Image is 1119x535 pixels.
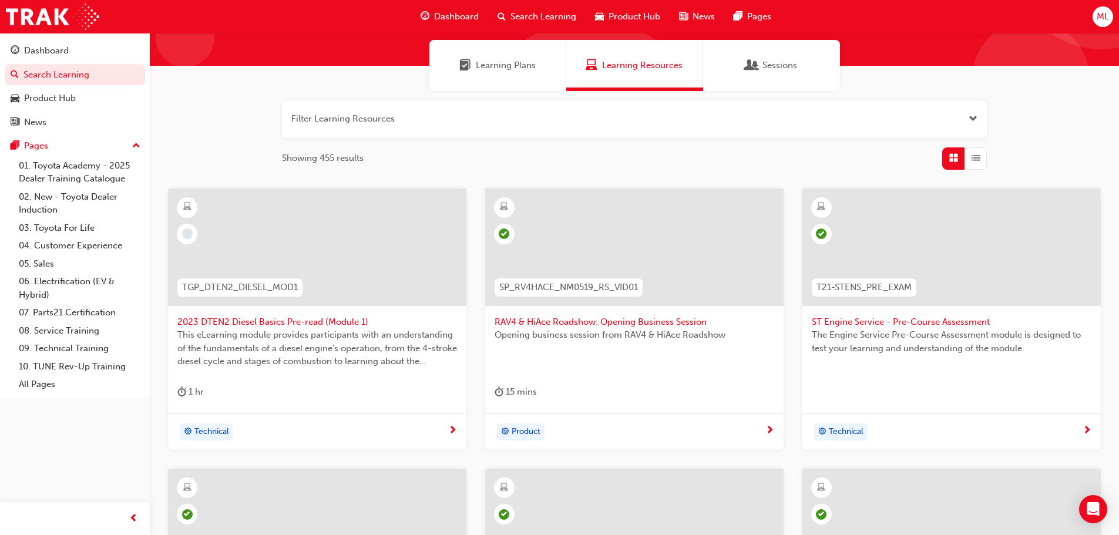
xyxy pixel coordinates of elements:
a: 05. Sales [14,255,145,273]
span: learningResourceType_ELEARNING-icon [500,200,508,215]
span: Technical [194,425,229,439]
span: news-icon [679,9,688,24]
a: T21-STENS_PRE_EXAMST Engine Service - Pre-Course AssessmentThe Engine Service Pre-Course Assessme... [802,189,1101,450]
span: Sessions [762,59,797,72]
span: news-icon [11,117,19,128]
button: Pages [5,135,145,157]
a: TGP_DTEN2_DIESEL_MOD12023 DTEN2 Diesel Basics Pre-read (Module 1)This eLearning module provides p... [168,189,466,450]
span: Search Learning [510,10,576,23]
span: learningResourceType_ELEARNING-icon [500,480,508,496]
span: pages-icon [734,9,742,24]
span: ML [1097,10,1109,23]
a: guage-iconDashboard [411,5,488,29]
span: search-icon [498,9,506,24]
div: Open Intercom Messenger [1079,495,1107,523]
a: News [5,112,145,133]
span: Product [512,425,540,439]
span: target-icon [184,425,192,440]
span: The Engine Service Pre-Course Assessment module is designed to test your learning and understandi... [812,328,1091,355]
a: pages-iconPages [724,5,781,29]
span: guage-icon [11,46,19,56]
a: SP_RV4HACE_NM0519_RS_VID01RAV4 & HiAce Roadshow: Opening Business SessionOpening business session... [485,189,784,450]
span: learningRecordVerb_PASS-icon [499,228,509,239]
span: 2023 DTEN2 Diesel Basics Pre-read (Module 1) [177,315,457,329]
a: 02. New - Toyota Dealer Induction [14,188,145,219]
span: List [972,152,980,165]
div: Dashboard [24,44,69,58]
a: Dashboard [5,40,145,62]
span: ST Engine Service - Pre-Course Assessment [812,315,1091,329]
a: Learning PlansLearning Plans [429,40,566,91]
span: learningResourceType_ELEARNING-icon [817,200,825,215]
div: 1 hr [177,385,204,399]
span: Showing 455 results [282,152,364,165]
a: 01. Toyota Academy - 2025 Dealer Training Catalogue [14,157,145,188]
span: Grid [949,152,958,165]
div: 15 mins [495,385,537,399]
div: Product Hub [24,92,76,105]
span: next-icon [448,426,457,436]
span: target-icon [818,425,826,440]
a: car-iconProduct Hub [586,5,670,29]
span: learningResourceType_ELEARNING-icon [183,480,191,496]
span: next-icon [1083,426,1091,436]
a: 09. Technical Training [14,339,145,358]
span: News [693,10,715,23]
a: 04. Customer Experience [14,237,145,255]
span: Learning Plans [459,59,471,72]
img: Trak [6,4,99,30]
span: Learning Resources [586,59,597,72]
span: learningResourceType_ELEARNING-icon [817,480,825,496]
span: guage-icon [421,9,429,24]
span: up-icon [132,139,140,154]
span: next-icon [765,426,774,436]
a: search-iconSearch Learning [488,5,586,29]
a: 10. TUNE Rev-Up Training [14,358,145,376]
a: 06. Electrification (EV & Hybrid) [14,272,145,304]
span: TGP_DTEN2_DIESEL_MOD1 [182,281,298,294]
span: pages-icon [11,141,19,152]
span: Learning Resources [602,59,683,72]
a: Product Hub [5,88,145,109]
a: Search Learning [5,64,145,86]
span: car-icon [11,93,19,104]
span: Product Hub [609,10,660,23]
div: News [24,116,46,129]
button: DashboardSearch LearningProduct HubNews [5,38,145,135]
a: news-iconNews [670,5,724,29]
span: duration-icon [495,385,503,399]
span: learningRecordVerb_PASS-icon [182,509,193,520]
a: 07. Parts21 Certification [14,304,145,322]
span: T21-STENS_PRE_EXAM [816,281,912,294]
span: SP_RV4HACE_NM0519_RS_VID01 [499,281,638,294]
span: car-icon [595,9,604,24]
button: Open the filter [969,112,977,126]
span: Pages [747,10,771,23]
span: search-icon [11,70,19,80]
span: Learning Plans [476,59,536,72]
span: learningRecordVerb_NONE-icon [182,228,193,239]
a: 03. Toyota For Life [14,219,145,237]
span: learningRecordVerb_PASS-icon [499,509,509,520]
span: RAV4 & HiAce Roadshow: Opening Business Session [495,315,774,329]
span: prev-icon [129,512,138,526]
span: Opening business session from RAV4 & HiAce Roadshow [495,328,774,342]
span: learningRecordVerb_COMPLETE-icon [816,228,826,239]
span: Sessions [746,59,758,72]
a: SessionsSessions [703,40,840,91]
a: All Pages [14,375,145,393]
button: ML [1093,6,1113,27]
span: learningResourceType_ELEARNING-icon [183,200,191,215]
a: Learning ResourcesLearning Resources [566,40,703,91]
span: learningRecordVerb_PASS-icon [816,509,826,520]
span: This eLearning module provides participants with an understanding of the fundamentals of a diesel... [177,328,457,368]
span: Technical [829,425,863,439]
span: duration-icon [177,385,186,399]
a: 08. Service Training [14,322,145,340]
div: Pages [24,139,48,153]
span: target-icon [501,425,509,440]
span: Dashboard [434,10,479,23]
